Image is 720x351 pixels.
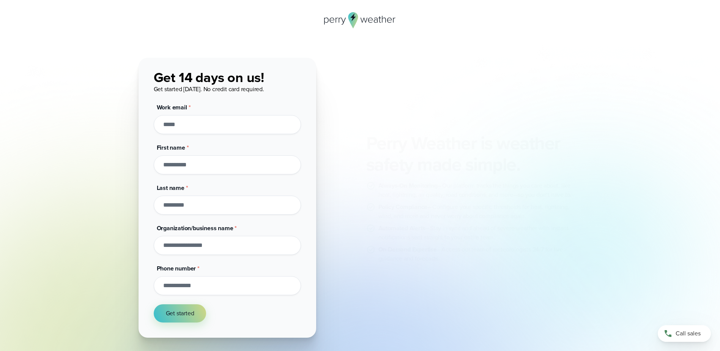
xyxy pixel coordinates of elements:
span: Get started [DATE]. No credit card required. [154,85,264,93]
span: Last name [157,183,184,192]
a: Call sales [658,325,711,342]
button: Get started [154,304,206,323]
span: Get 14 days on us! [154,67,264,87]
span: Phone number [157,264,196,273]
span: Get started [166,309,194,318]
span: Call sales [676,329,701,338]
span: Work email [157,103,187,112]
span: Organization/business name [157,224,233,232]
span: First name [157,143,185,152]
